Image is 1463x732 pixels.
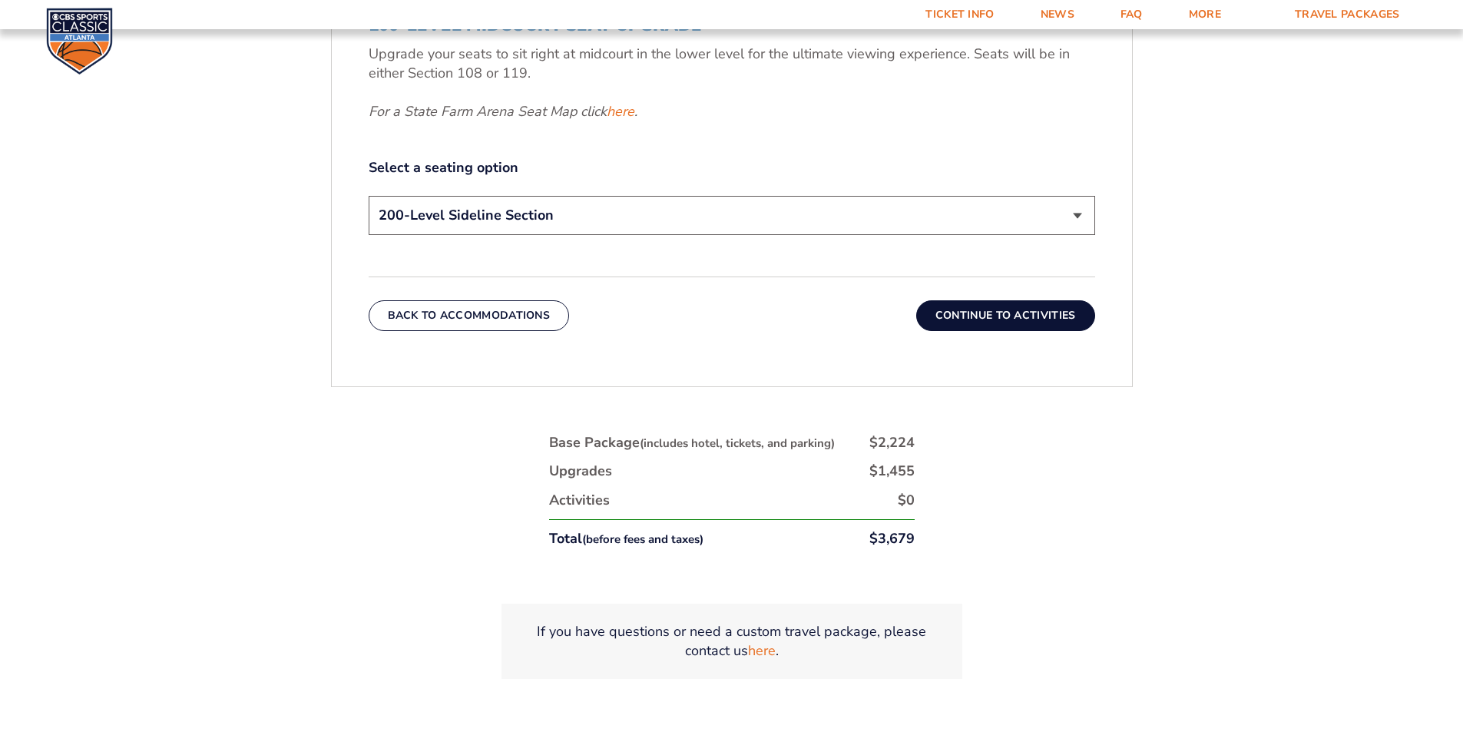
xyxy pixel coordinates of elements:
[640,436,835,451] small: (includes hotel, tickets, and parking)
[369,300,570,331] button: Back To Accommodations
[607,102,634,121] a: here
[549,491,610,510] div: Activities
[549,529,703,548] div: Total
[369,158,1095,177] label: Select a seating option
[46,8,113,75] img: CBS Sports Classic
[898,491,915,510] div: $0
[520,622,944,661] p: If you have questions or need a custom travel package, please contact us .
[869,462,915,481] div: $1,455
[916,300,1095,331] button: Continue To Activities
[869,433,915,452] div: $2,224
[369,45,1095,83] p: Upgrade your seats to sit right at midcourt in the lower level for the ultimate viewing experienc...
[549,433,835,452] div: Base Package
[748,641,776,661] a: here
[869,529,915,548] div: $3,679
[582,532,703,547] small: (before fees and taxes)
[549,462,612,481] div: Upgrades
[369,102,637,121] em: For a State Farm Arena Seat Map click .
[369,15,1095,35] h3: 100-Level Midcourt Seat Upgrade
